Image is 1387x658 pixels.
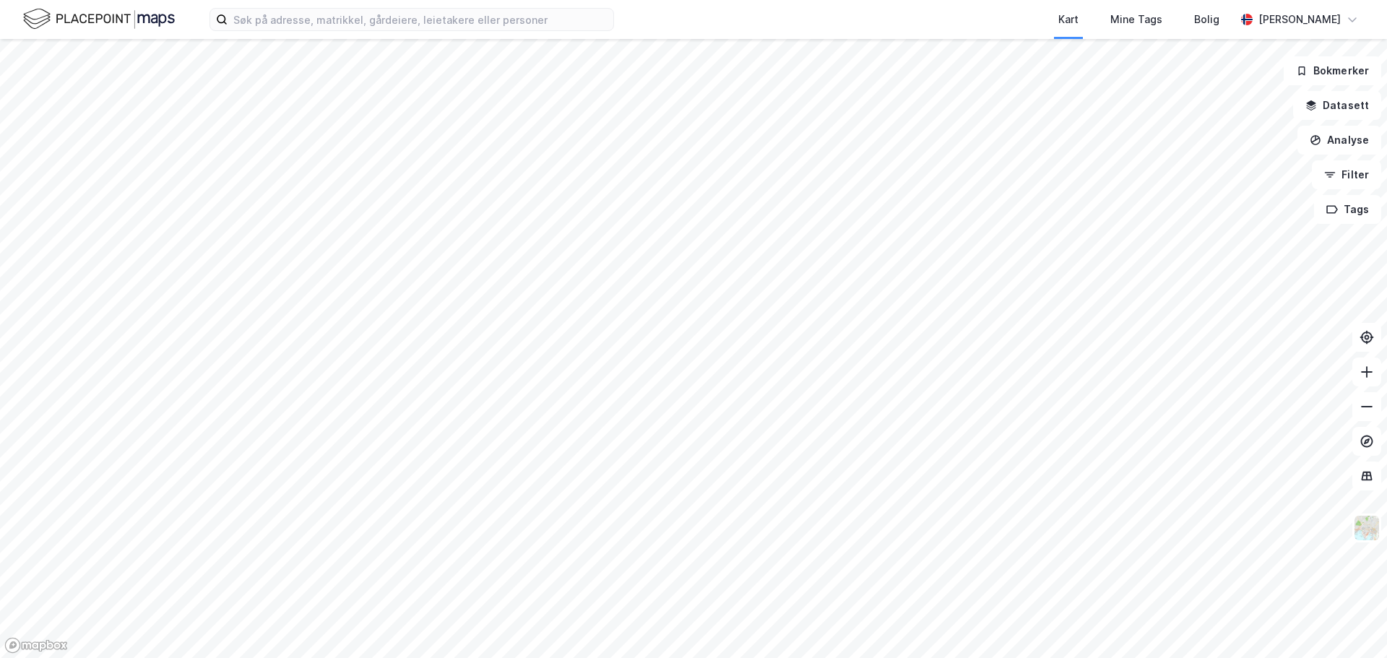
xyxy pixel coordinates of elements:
input: Søk på adresse, matrikkel, gårdeiere, leietakere eller personer [228,9,613,30]
img: logo.f888ab2527a4732fd821a326f86c7f29.svg [23,7,175,32]
div: Mine Tags [1110,11,1162,28]
div: Kart [1058,11,1079,28]
iframe: Chat Widget [1315,589,1387,658]
div: [PERSON_NAME] [1258,11,1341,28]
div: Bolig [1194,11,1219,28]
